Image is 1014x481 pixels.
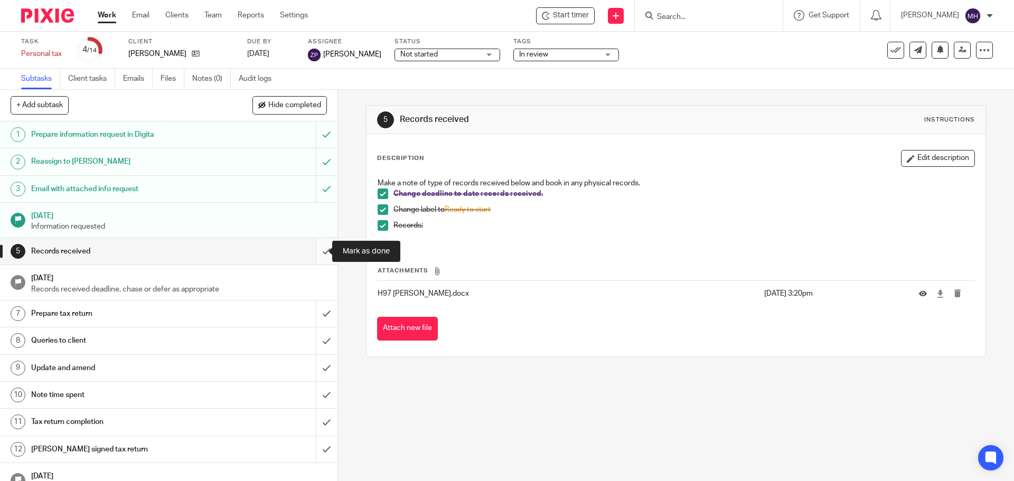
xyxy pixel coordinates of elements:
div: 10 [11,388,25,402]
p: Description [377,154,424,163]
span: Start timer [553,10,589,21]
span: Not started [400,51,438,58]
span: [PERSON_NAME] [323,49,381,60]
img: svg%3E [964,7,981,24]
h1: Records received [31,243,214,259]
p: Change label to [393,204,974,215]
div: 5 [377,111,394,128]
div: 2 [11,155,25,169]
h1: Queries to client [31,333,214,348]
a: Files [161,69,184,89]
a: Emails [123,69,153,89]
button: Attach new file [377,317,438,341]
button: + Add subtask [11,96,69,114]
p: [PERSON_NAME] [128,49,186,59]
img: Pixie [21,8,74,23]
a: Subtasks [21,69,60,89]
small: /14 [87,48,97,53]
div: 4 [82,44,97,56]
label: Task [21,37,63,46]
button: Hide completed [252,96,327,114]
span: Attachments [378,268,428,273]
a: Download [936,288,944,299]
h1: Prepare tax return [31,306,214,322]
h1: Note time spent [31,387,214,403]
a: Work [98,10,116,21]
label: Status [395,37,500,46]
label: Assignee [308,37,381,46]
div: 11 [11,414,25,429]
label: Due by [247,37,295,46]
div: Personal tax [21,49,63,59]
a: Audit logs [239,69,279,89]
div: 5 [11,244,25,259]
p: [DATE] 3:20pm [764,288,903,299]
span: Ready to start [445,206,491,213]
h1: Reassign to [PERSON_NAME] [31,154,214,169]
a: Team [204,10,222,21]
p: Records received deadline, chase or defer as appropriate [31,284,327,295]
div: Instructions [924,116,975,124]
label: Tags [513,37,619,46]
h1: [DATE] [31,270,327,284]
span: Change deadline to date records received. [393,190,543,197]
a: Settings [280,10,308,21]
div: 12 [11,442,25,457]
h1: Tax return completion [31,414,214,430]
a: Notes (0) [192,69,231,89]
div: 9 [11,361,25,375]
p: Records: [393,220,974,231]
span: Get Support [809,12,849,19]
div: 1 [11,127,25,142]
button: Edit description [901,150,975,167]
p: Make a note of type of records received below and book in any physical records. [378,178,974,188]
a: Clients [165,10,189,21]
a: Client tasks [68,69,115,89]
a: Reports [238,10,264,21]
p: Information requested [31,221,327,232]
h1: Records received [400,114,699,125]
p: [PERSON_NAME] [901,10,959,21]
input: Search [656,13,751,22]
span: [DATE] [247,50,269,58]
a: Email [132,10,149,21]
span: Hide completed [268,101,321,110]
p: H97 [PERSON_NAME].docx [378,288,758,299]
div: 7 [11,306,25,321]
h1: Update and amend [31,360,214,376]
div: 3 [11,182,25,196]
h1: [PERSON_NAME] signed tax return [31,441,214,457]
img: svg%3E [308,49,321,61]
label: Client [128,37,234,46]
h1: Email with attached info request [31,181,214,197]
h1: Prepare information request in Digita [31,127,214,143]
span: In review [519,51,548,58]
h1: [DATE] [31,208,327,221]
div: 8 [11,333,25,348]
div: Mr Richard Haybittle - Personal tax [536,7,595,24]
